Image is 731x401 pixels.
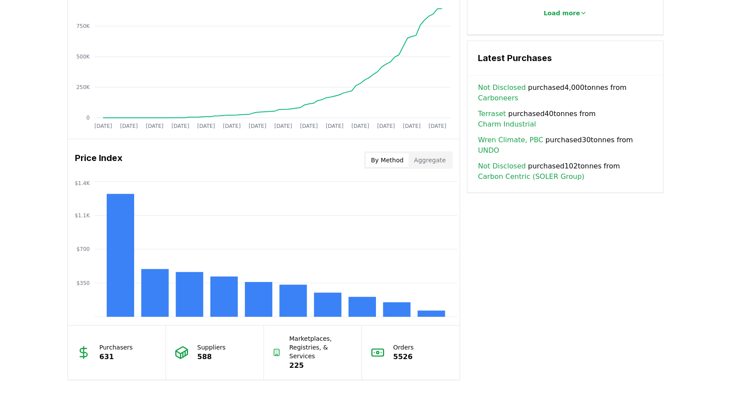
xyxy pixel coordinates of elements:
[403,123,421,129] tspan: [DATE]
[377,123,395,129] tspan: [DATE]
[172,123,190,129] tspan: [DATE]
[478,161,526,171] a: Not Disclosed
[478,109,653,130] span: purchased 40 tonnes from
[352,123,369,129] tspan: [DATE]
[478,51,653,65] h3: Latest Purchases
[478,109,506,119] a: Terraset
[76,246,90,252] tspan: $700
[366,153,409,167] button: By Method
[326,123,344,129] tspan: [DATE]
[74,180,90,186] tspan: $1.4K
[478,119,536,130] a: Charm Industrial
[478,135,543,145] a: Wren Climate, PBC
[99,343,133,352] p: Purchasers
[197,352,226,362] p: 588
[289,334,353,360] p: Marketplaces, Registries, & Services
[537,4,594,22] button: Load more
[409,153,451,167] button: Aggregate
[86,115,90,121] tspan: 0
[76,54,90,60] tspan: 500K
[74,212,90,219] tspan: $1.1K
[478,145,499,156] a: UNDO
[478,135,653,156] span: purchased 30 tonnes from
[544,9,580,17] p: Load more
[393,352,414,362] p: 5526
[300,123,318,129] tspan: [DATE]
[393,343,414,352] p: Orders
[76,280,90,286] tspan: $350
[75,151,122,169] h3: Price Index
[478,82,653,103] span: purchased 4,000 tonnes from
[99,352,133,362] p: 631
[478,171,584,182] a: Carbon Centric (SOLER Group)
[478,93,518,103] a: Carboneers
[197,343,226,352] p: Suppliers
[146,123,164,129] tspan: [DATE]
[249,123,267,129] tspan: [DATE]
[478,82,526,93] a: Not Disclosed
[120,123,138,129] tspan: [DATE]
[274,123,292,129] tspan: [DATE]
[429,123,447,129] tspan: [DATE]
[76,84,90,90] tspan: 250K
[197,123,215,129] tspan: [DATE]
[76,23,90,29] tspan: 750K
[223,123,241,129] tspan: [DATE]
[95,123,112,129] tspan: [DATE]
[478,161,653,182] span: purchased 102 tonnes from
[289,360,353,371] p: 225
